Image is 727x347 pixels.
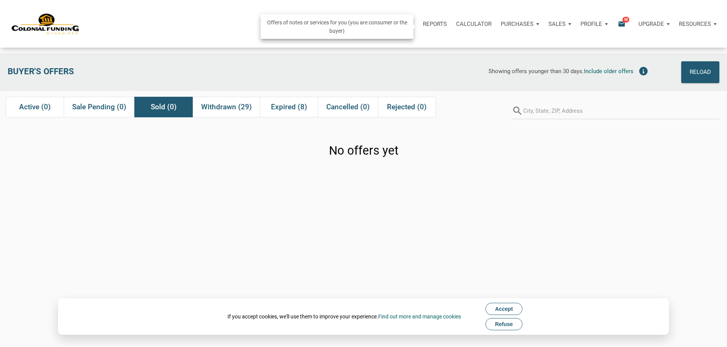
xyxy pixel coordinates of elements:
[544,13,576,35] button: Sales
[584,68,634,75] span: Include older offers
[548,21,566,27] p: Sales
[679,21,711,27] p: Resources
[377,13,418,35] a: Properties
[496,13,544,35] button: Purchases
[151,102,177,112] span: Sold (0)
[260,97,318,117] div: Expired (8)
[378,97,436,117] div: Rejected (0)
[512,102,523,119] i: search
[622,16,629,22] span: 98
[4,61,220,83] div: Buyer's Offers
[381,21,414,27] p: Properties
[64,97,134,117] div: Sale Pending (0)
[387,102,427,112] span: Rejected (0)
[134,97,192,117] div: Sold (0)
[488,68,584,75] span: Showing offers younger than 30 days.
[690,66,711,78] div: Reload
[423,21,447,27] p: Reports
[19,102,51,112] span: Active (0)
[485,303,522,315] button: Accept
[681,61,719,83] button: Reload
[6,97,64,117] div: Active (0)
[495,321,513,327] span: Refuse
[674,13,721,35] button: Resources
[576,13,613,35] button: Profile
[523,102,719,119] input: City, State, ZIP, Address
[326,102,370,112] span: Cancelled (0)
[378,313,461,320] a: Find out more and manage cookies
[329,142,398,159] h3: No offers yet
[495,306,513,312] span: Accept
[201,102,252,112] span: Withdrawn (29)
[634,13,674,35] button: Upgrade
[485,318,522,330] button: Refuse
[72,102,126,112] span: Sale Pending (0)
[193,97,260,117] div: Withdrawn (29)
[227,313,461,320] div: If you accept cookies, we'll use them to improve your experience.
[318,97,378,117] div: Cancelled (0)
[271,102,307,112] span: Expired (8)
[456,21,492,27] p: Calculator
[451,13,496,35] a: Calculator
[580,21,602,27] p: Profile
[343,13,377,35] button: Notes
[501,21,534,27] p: Purchases
[638,21,664,27] p: Upgrade
[617,19,626,28] i: email
[348,21,366,27] p: Notes
[418,13,451,35] button: Reports
[11,13,80,35] img: NoteUnlimited
[612,13,634,35] button: email98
